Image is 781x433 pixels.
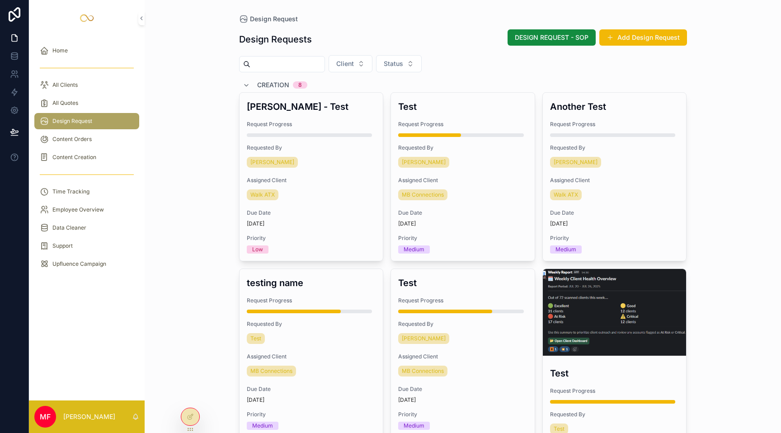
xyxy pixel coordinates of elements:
span: Requested By [247,144,376,151]
p: [DATE] [247,220,264,227]
span: Test [554,425,565,433]
h3: Another Test [550,100,679,113]
span: Due Date [398,386,527,393]
button: Select Button [376,55,422,72]
span: Walk ATX [250,191,275,198]
span: Requested By [550,411,679,418]
span: Content Orders [52,136,92,143]
span: DESIGN REQUEST - SOP [515,33,588,42]
span: Priority [247,411,376,418]
button: DESIGN REQUEST - SOP [508,29,596,46]
span: Request Progress [247,121,376,128]
a: Test [247,333,265,344]
div: Medium [555,245,576,254]
span: MB Connections [402,191,444,198]
a: Upfluence Campaign [34,256,139,272]
h3: Test [550,367,679,380]
a: Support [34,238,139,254]
button: Select Button [329,55,372,72]
span: Requested By [550,144,679,151]
a: All Clients [34,77,139,93]
span: Test [250,335,261,342]
a: TestRequest ProgressRequested By[PERSON_NAME]Assigned ClientMB ConnectionsDue Date[DATE]PriorityM... [390,92,535,261]
span: MB Connections [402,367,444,375]
div: Low [252,245,263,254]
span: Client [336,59,354,68]
span: Walk ATX [554,191,578,198]
span: Request Progress [398,121,527,128]
span: Due Date [550,209,679,216]
span: All Clients [52,81,78,89]
a: All Quotes [34,95,139,111]
div: Screenshot-2025-08-18-135705.png [543,269,687,356]
h1: Design Requests [239,33,312,46]
span: Assigned Client [550,177,679,184]
span: [PERSON_NAME] [402,335,446,342]
span: Priority [247,235,376,242]
button: Add Design Request [599,29,687,46]
span: All Quotes [52,99,78,107]
span: Due Date [398,209,527,216]
span: Design Request [250,14,298,24]
div: scrollable content [29,36,145,284]
a: [PERSON_NAME] [398,333,449,344]
span: Data Cleaner [52,224,86,231]
span: Status [384,59,403,68]
a: Home [34,42,139,59]
span: Upfluence Campaign [52,260,106,268]
span: Due Date [247,386,376,393]
a: MB Connections [398,366,447,377]
img: App logo [80,11,94,25]
span: [PERSON_NAME] [250,159,294,166]
span: Creation [257,80,289,89]
div: Medium [404,245,424,254]
div: Medium [252,422,273,430]
span: Assigned Client [398,353,527,360]
p: [DATE] [247,396,264,404]
h3: Test [398,100,527,113]
a: Design Request [239,14,298,24]
span: [PERSON_NAME] [402,159,446,166]
a: Content Creation [34,149,139,165]
h3: Test [398,276,527,290]
a: Content Orders [34,131,139,147]
span: MF [40,411,51,422]
h3: testing name [247,276,376,290]
span: Assigned Client [398,177,527,184]
h3: [PERSON_NAME] - Test [247,100,376,113]
span: Request Progress [550,387,679,395]
span: MB Connections [250,367,292,375]
a: Design Request [34,113,139,129]
span: Priority [550,235,679,242]
span: Employee Overview [52,206,104,213]
span: Due Date [247,209,376,216]
div: Medium [404,422,424,430]
a: [PERSON_NAME] [398,157,449,168]
span: Request Progress [398,297,527,304]
span: Priority [398,411,527,418]
p: [PERSON_NAME] [63,412,115,421]
p: [DATE] [550,220,568,227]
a: [PERSON_NAME] - TestRequest ProgressRequested By[PERSON_NAME]Assigned ClientWalk ATXDue Date[DATE... [239,92,384,261]
span: Time Tracking [52,188,89,195]
span: Request Progress [550,121,679,128]
span: Requested By [247,320,376,328]
a: Data Cleaner [34,220,139,236]
a: [PERSON_NAME] [550,157,601,168]
span: Design Request [52,118,92,125]
span: [PERSON_NAME] [554,159,598,166]
span: Requested By [398,144,527,151]
a: Walk ATX [247,189,278,200]
span: Request Progress [247,297,376,304]
div: 8 [298,81,302,89]
a: [PERSON_NAME] [247,157,298,168]
span: Assigned Client [247,177,376,184]
span: Assigned Client [247,353,376,360]
a: MB Connections [247,366,296,377]
span: Requested By [398,320,527,328]
a: Walk ATX [550,189,582,200]
span: Content Creation [52,154,96,161]
a: Time Tracking [34,184,139,200]
span: Support [52,242,73,249]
